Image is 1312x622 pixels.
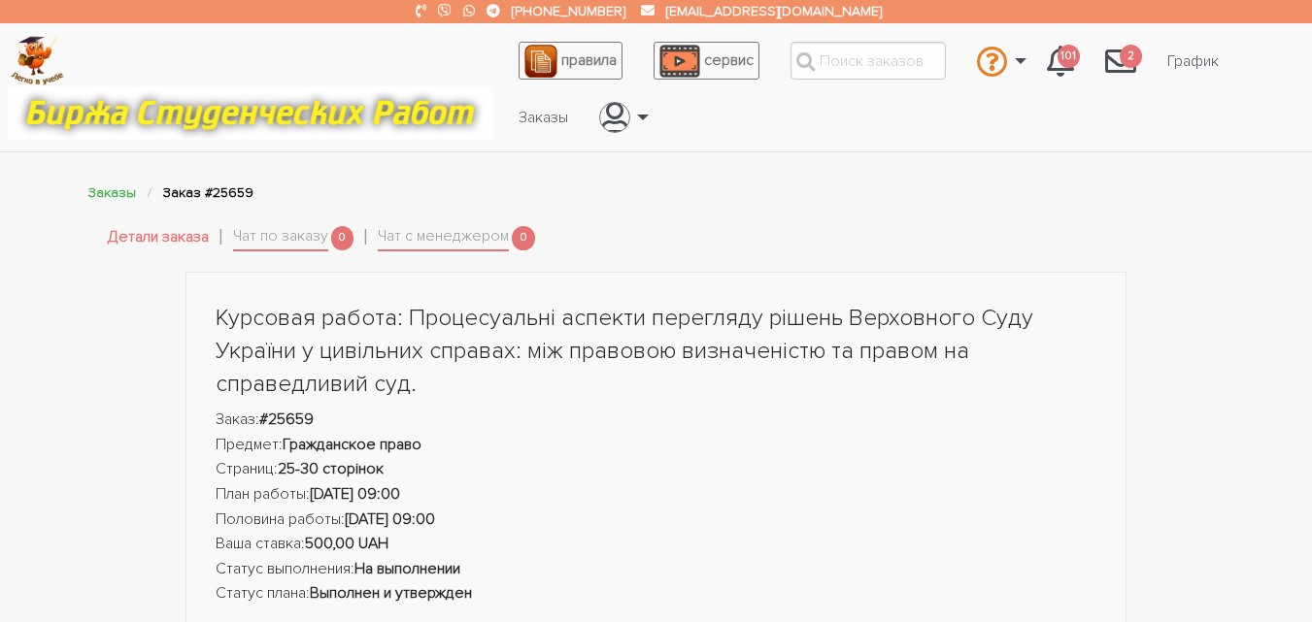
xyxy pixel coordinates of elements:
[561,50,617,70] span: правила
[519,42,622,80] a: правила
[283,435,421,454] strong: Гражданское право
[216,302,1097,400] h1: Курсовая работа: Процесуальні аспекти перегляду рішень Верховного Суду України у цивільних справа...
[8,86,493,140] img: motto-12e01f5a76059d5f6a28199ef077b1f78e012cfde436ab5cf1d4517935686d32.gif
[512,226,535,250] span: 0
[345,509,435,529] strong: [DATE] 09:00
[233,224,328,251] a: Чат по заказу
[331,226,354,250] span: 0
[503,99,584,136] a: Заказы
[108,225,209,250] a: Детали заказа
[654,42,759,80] a: сервис
[216,433,1097,458] li: Предмет:
[216,581,1097,606] li: Статус плана:
[310,583,472,603] strong: Выполнен и утвержден
[1152,43,1234,80] a: График
[1058,45,1081,69] span: 101
[216,457,1097,482] li: Страниц:
[163,181,253,204] li: Заказ #25659
[216,507,1097,533] li: Половина работы:
[354,559,460,578] strong: На выполнении
[666,3,882,19] a: [EMAIL_ADDRESS][DOMAIN_NAME]
[310,484,400,504] strong: [DATE] 09:00
[524,45,557,78] img: agreement_icon-feca34a61ba7f3d1581b08bc946b2ec1ccb426f67415f344566775c155b7f62c.png
[216,408,1097,433] li: Заказ:
[216,532,1097,557] li: Ваша ставка:
[1031,35,1090,87] a: 101
[216,482,1097,507] li: План работы:
[659,45,700,78] img: play_icon-49f7f135c9dc9a03216cfdbccbe1e3994649169d890fb554cedf0eac35a01ba8.png
[512,3,625,19] a: [PHONE_NUMBER]
[1120,45,1143,69] span: 2
[259,409,314,429] strong: #25659
[305,534,388,553] strong: 500,00 UAH
[791,42,946,80] input: Поиск заказов
[704,50,754,70] span: сервис
[11,36,64,85] img: logo-c4363faeb99b52c628a42810ed6dfb4293a56d4e4775eb116515dfe7f33672af.png
[216,557,1097,582] li: Статус выполнения:
[88,184,136,201] a: Заказы
[278,459,384,478] strong: 25-30 сторінок
[1090,35,1152,87] a: 2
[378,224,509,251] a: Чат с менеджером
